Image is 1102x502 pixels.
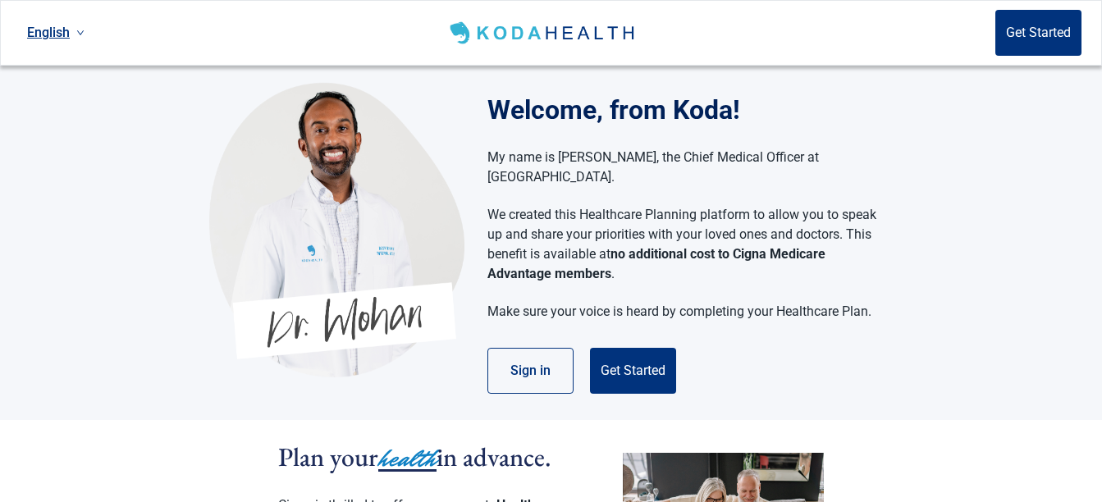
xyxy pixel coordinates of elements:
[437,440,551,474] span: in advance.
[209,82,464,377] img: Koda Health
[21,19,91,46] a: Current language: English
[76,29,85,37] span: down
[487,348,574,394] button: Sign in
[487,302,877,322] p: Make sure your voice is heard by completing your Healthcare Plan.
[278,440,378,474] span: Plan your
[487,205,877,284] p: We created this Healthcare Planning platform to allow you to speak up and share your priorities w...
[487,246,825,281] strong: no additional cost to Cigna Medicare Advantage members
[378,440,437,477] span: health
[590,348,676,394] button: Get Started
[487,90,894,130] h1: Welcome, from Koda!
[446,20,641,46] img: Koda Health
[995,10,1081,56] button: Get Started
[487,148,877,187] p: My name is [PERSON_NAME], the Chief Medical Officer at [GEOGRAPHIC_DATA].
